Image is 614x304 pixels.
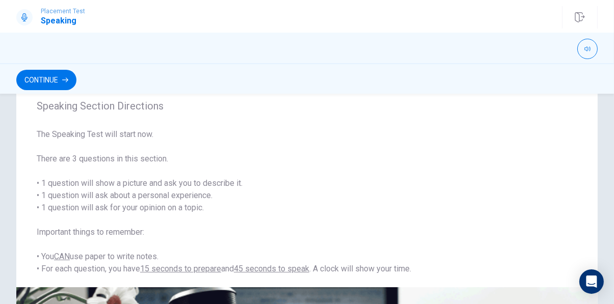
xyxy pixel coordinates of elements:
u: 15 seconds to prepare [140,264,221,273]
span: Speaking Section Directions [37,100,577,112]
div: Open Intercom Messenger [579,269,604,294]
u: CAN [54,252,70,261]
h1: Speaking [41,15,85,27]
span: Placement Test [41,8,85,15]
span: The Speaking Test will start now. There are 3 questions in this section. • 1 question will show a... [37,128,577,275]
button: Continue [16,70,76,90]
u: 45 seconds to speak [234,264,309,273]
